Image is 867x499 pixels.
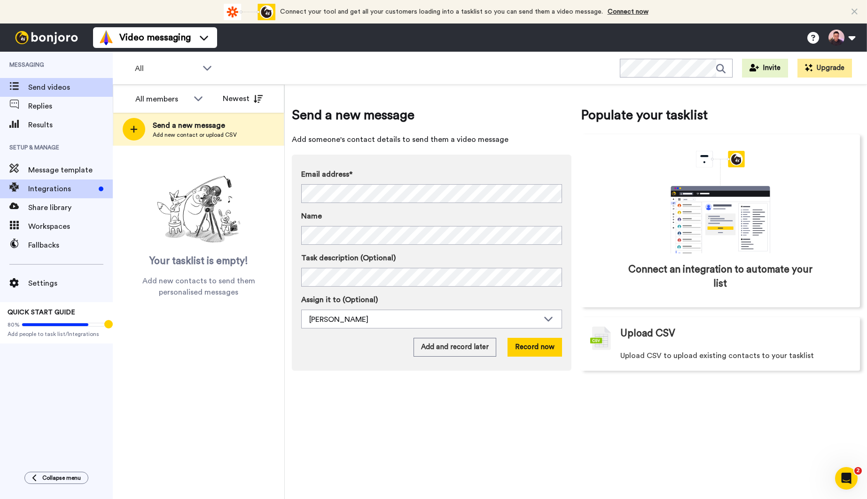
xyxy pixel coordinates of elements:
span: Send a new message [292,106,571,125]
span: Your tasklist is empty! [149,254,248,268]
img: vm-color.svg [99,30,114,45]
button: Help [125,293,188,331]
img: Profile image for Johann [128,15,147,34]
div: We'll be back online later [DATE] [19,144,157,154]
span: Send videos [28,82,113,93]
span: Share library [28,202,113,213]
label: Task description (Optional) [301,252,562,264]
div: [PERSON_NAME] [309,314,539,325]
div: animation [650,151,791,253]
label: Email address* [301,169,562,180]
div: Next Gen Message templates [19,197,157,207]
div: Send us a message [19,134,157,144]
span: Replies [28,101,113,112]
span: Message template [28,164,113,176]
button: Messages [62,293,125,331]
div: Close [162,15,179,32]
div: All members [135,94,189,105]
span: All [135,63,198,74]
span: Upload CSV [620,327,675,341]
span: Integrations [28,183,95,195]
button: Invite [742,59,788,78]
span: Add new contact or upload CSV [153,131,237,139]
span: Send a new message [153,120,237,131]
span: Add people to task list/Integrations [8,330,105,338]
div: Workspaces (formerly Campaigns) [14,256,174,273]
span: Help [149,317,164,323]
img: Profile image for Oli [110,15,129,34]
div: Workspaces (formerly Campaigns) [19,259,157,269]
div: Send messages from your email with outbound email addresses [19,215,157,234]
span: Results [28,119,113,131]
div: Send us a messageWe'll be back online later [DATE] [9,126,179,162]
span: Fallbacks [28,240,113,251]
span: Messages [78,317,110,323]
span: Home [21,317,42,323]
span: Upload CSV to upload existing contacts to your tasklist [620,350,814,361]
div: Tooltip anchor [104,320,113,328]
span: Video messaging [119,31,191,44]
button: Search for help [14,171,174,190]
span: QUICK START GUIDE [8,309,75,316]
button: Collapse menu [24,472,88,484]
span: Populate your tasklist [581,106,860,125]
div: animation [224,4,275,20]
button: Newest [216,89,270,108]
iframe: Intercom live chat [835,467,858,490]
img: logo [19,18,34,33]
span: Workspaces [28,221,113,232]
span: Add someone's contact details to send them a video message [292,134,571,145]
button: Record now [508,338,562,357]
div: Send messages from your email with outbound email addresses [14,211,174,238]
div: Next Gen Message templates [14,194,174,211]
span: 2 [854,467,862,475]
div: Roll-ups - Bonjoros at scale [19,242,157,252]
label: Assign it to (Optional) [301,294,562,305]
span: 80% [8,321,20,328]
button: Upgrade [797,59,852,78]
span: Name [301,211,322,222]
div: Roll-ups - Bonjoros at scale [14,238,174,256]
img: csv-grey.png [590,327,611,350]
p: Hi [PERSON_NAME] 🐻 [19,67,169,99]
a: Connect now [608,8,648,15]
p: How can we help? [19,99,169,115]
span: Connect an integration to automate your list [621,263,820,291]
img: bj-logo-header-white.svg [11,31,82,44]
span: Connect your tool and get all your customers loading into a tasklist so you can send them a video... [280,8,603,15]
span: Collapse menu [42,474,81,482]
span: Settings [28,278,113,289]
img: ready-set-action.png [152,172,246,247]
button: Add and record later [414,338,496,357]
span: Add new contacts to send them personalised messages [127,275,270,298]
span: Search for help [19,176,76,186]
